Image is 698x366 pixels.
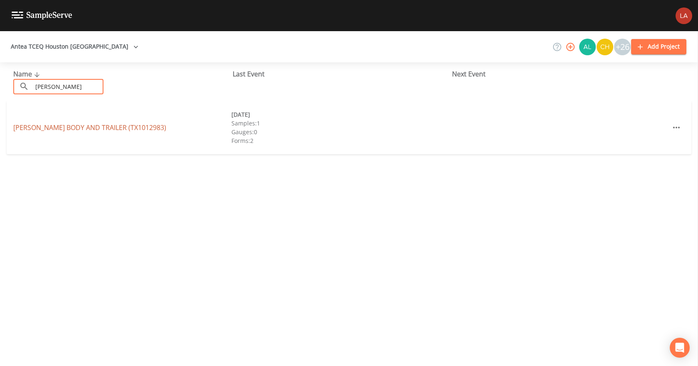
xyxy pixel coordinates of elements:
div: Gauges: 0 [231,128,450,136]
button: Antea TCEQ Houston [GEOGRAPHIC_DATA] [7,39,142,54]
div: Open Intercom Messenger [670,338,690,358]
img: c74b8b8b1c7a9d34f67c5e0ca157ed15 [597,39,613,55]
div: Forms: 2 [231,136,450,145]
a: [PERSON_NAME] BODY AND TRAILER (TX1012983) [13,123,166,132]
input: Search Projects [32,79,103,94]
div: Charles Medina [596,39,614,55]
div: Next Event [452,69,671,79]
img: 30a13df2a12044f58df5f6b7fda61338 [579,39,596,55]
div: Alaina Hahn [579,39,596,55]
button: Add Project [631,39,686,54]
div: +26 [614,39,631,55]
div: Samples: 1 [231,119,450,128]
div: [DATE] [231,110,450,119]
img: cf6e799eed601856facf0d2563d1856d [676,7,692,24]
span: Name [13,69,42,79]
div: Last Event [233,69,452,79]
img: logo [12,12,72,20]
